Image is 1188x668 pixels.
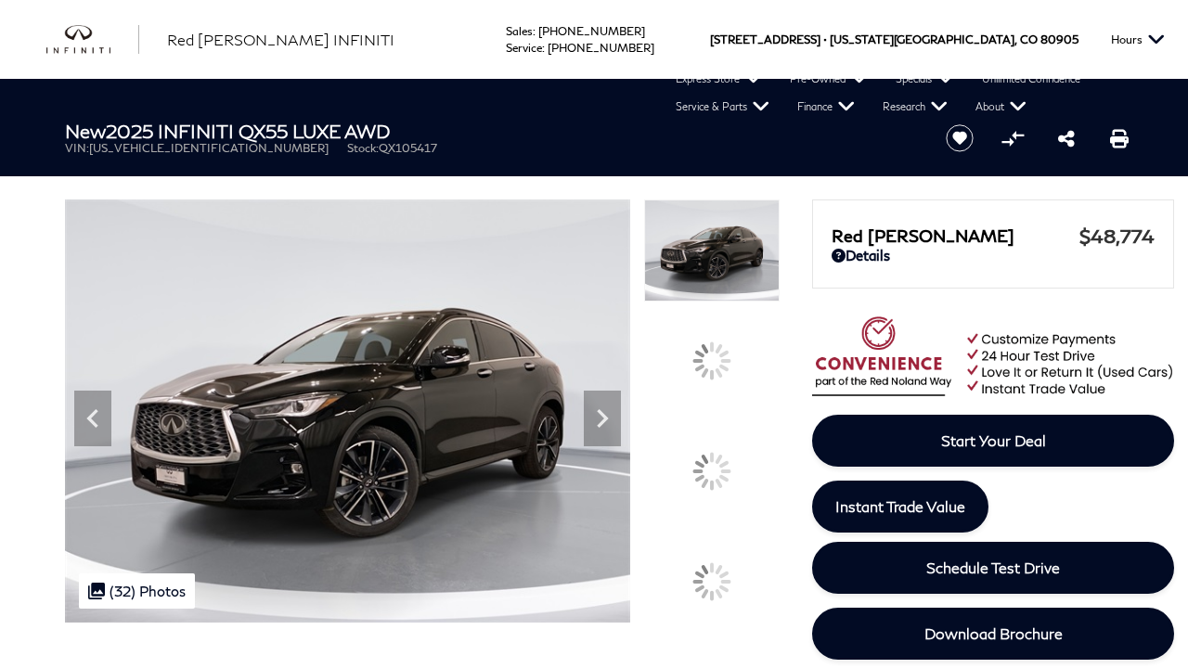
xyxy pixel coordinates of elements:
[812,542,1174,594] a: Schedule Test Drive
[65,121,914,141] h1: 2025 INFINITI QX55 LUXE AWD
[832,225,1155,247] a: Red [PERSON_NAME] $48,774
[46,25,139,55] a: infiniti
[832,225,1079,246] span: Red [PERSON_NAME]
[776,65,882,93] a: Pre-Owned
[939,123,980,153] button: Save vehicle
[812,608,1174,660] a: Download Brochure
[46,25,139,55] img: INFINITI
[65,141,89,155] span: VIN:
[19,65,1188,121] nav: Main Navigation
[506,24,533,38] span: Sales
[869,93,962,121] a: Research
[89,141,329,155] span: [US_VEHICLE_IDENTIFICATION_NUMBER]
[882,65,968,93] a: Specials
[924,624,1063,642] span: Download Brochure
[506,41,542,55] span: Service
[548,41,654,55] a: [PHONE_NUMBER]
[644,199,780,302] img: New 2025 BLACK OBSIDIAN INFINITI LUXE AWD image 1
[1079,225,1155,247] span: $48,774
[968,65,1094,93] a: Unlimited Confidence
[662,93,783,121] a: Service & Parts
[79,573,195,609] div: (32) Photos
[710,32,1078,46] a: [STREET_ADDRESS] • [US_STATE][GEOGRAPHIC_DATA], CO 80905
[538,24,645,38] a: [PHONE_NUMBER]
[835,497,965,515] span: Instant Trade Value
[65,199,630,623] img: New 2025 BLACK OBSIDIAN INFINITI LUXE AWD image 1
[812,481,988,533] a: Instant Trade Value
[542,41,545,55] span: :
[812,415,1174,467] a: Start Your Deal
[662,65,776,93] a: Express Store
[962,93,1040,121] a: About
[167,31,394,48] span: Red [PERSON_NAME] INFINITI
[999,124,1027,152] button: Compare vehicle
[1058,127,1075,149] a: Share this New 2025 INFINITI QX55 LUXE AWD
[832,247,1155,263] a: Details
[65,120,106,142] strong: New
[533,24,536,38] span: :
[379,141,437,155] span: QX105417
[783,93,869,121] a: Finance
[941,431,1046,449] span: Start Your Deal
[1110,127,1129,149] a: Print this New 2025 INFINITI QX55 LUXE AWD
[926,559,1060,576] span: Schedule Test Drive
[167,29,394,51] a: Red [PERSON_NAME] INFINITI
[347,141,379,155] span: Stock:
